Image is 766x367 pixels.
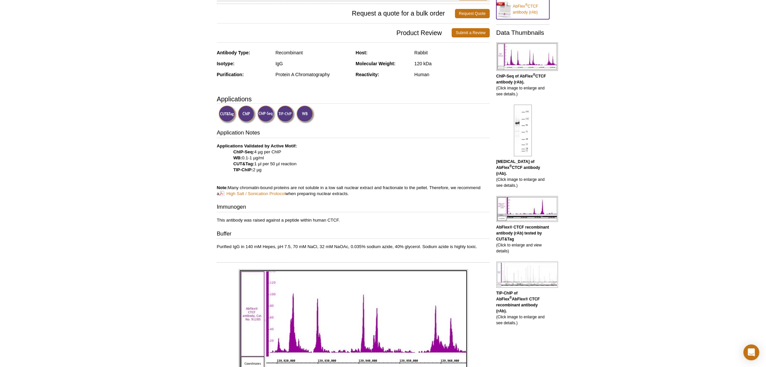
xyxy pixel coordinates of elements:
[455,9,490,18] a: Request Quote
[233,149,254,154] strong: ChIP-Seq:
[217,72,244,77] strong: Purification:
[217,61,235,66] strong: Isotype:
[217,9,455,18] span: Request a quote for a bulk order
[219,190,285,197] a: High Salt / Sonication Protocol
[219,105,237,124] img: CUT&Tag Validated
[496,225,549,241] b: AbFlex® CTCF recombinant antibody (rAb) tested by CUT&Tag
[233,161,254,166] strong: CUT&Tag:
[277,105,295,124] img: TIP-ChIP Validated
[217,244,490,250] p: Purified IgG in 140 mM Hepes, pH 7.5, 70 mM NaCl, 32 mM NaOAc, 0.035% sodium azide, 40% glycerol....
[510,296,512,299] sup: ®
[356,50,368,55] strong: Host:
[496,159,549,188] p: (Click image to enlarge and see details.)
[233,167,253,172] strong: TIP-ChIP:
[452,28,489,37] a: Submit a Review
[496,74,546,84] b: ChIP-Seq of AbFlex CTCF antibody (rAb).
[238,105,256,124] img: ChIP Validated
[217,230,490,239] h3: Buffer
[296,105,315,124] img: Western Blot Validated
[496,159,540,176] b: [MEDICAL_DATA] of AbFlex CTCF antibody (rAb).
[217,185,228,190] b: Note:
[233,155,242,160] strong: WB:
[217,203,490,212] h3: Immunogen
[257,105,276,124] img: ChIP-Seq Validated
[743,344,759,360] div: Open Intercom Messenger
[496,291,540,313] b: TIP-ChIP of AbFlex AbFlex® CTCF recombinant antibody (rAb).
[276,61,351,67] div: IgG
[217,28,452,37] span: Product Review
[414,61,489,67] div: 120 kDa
[276,50,351,56] div: Recombinant
[217,129,490,138] h3: Application Notes
[496,262,558,288] img: AbFlex<sup>®</sup>AbFlex® CTCF recombinant antibody (rAb) tested by TIP-ChIP.
[496,290,549,326] p: (Click image to enlarge and see details.)
[217,143,297,148] b: Applications Validated by Active Motif:
[496,42,558,71] img: AbFlex<sup>®</sup> CTCF antibody (rAb) tested by ChIP-Seq.
[356,72,379,77] strong: Reactivity:
[217,217,490,223] p: This antibody was raised against a peptide within human CTCF.
[414,50,489,56] div: Rabbit
[496,224,549,254] p: (Click to enlarge and view details)
[496,73,549,97] p: (Click image to enlarge and see details.)
[510,164,512,168] sup: ®
[217,143,490,197] p: 4 µg per ChIP 0.1-1 µg/ml 1 µl per 50 µl reaction 2 µg Many chromatin-bound proteins are not solu...
[414,72,489,78] div: Human
[217,94,490,104] h3: Applications
[525,3,528,7] sup: ®
[533,73,535,77] sup: ®
[356,61,395,66] strong: Molecular Weight:
[217,50,250,55] strong: Antibody Type:
[276,72,351,78] div: Protein A Chromatography
[496,30,549,36] h2: Data Thumbnails
[514,105,532,156] img: AbFlex<sup>®</sup> CTCF antibody (rAb) tested by Western blot.
[496,196,558,222] img: AbFlex® CTCF recombinant antibody (rAb) tested by CUT&Tag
